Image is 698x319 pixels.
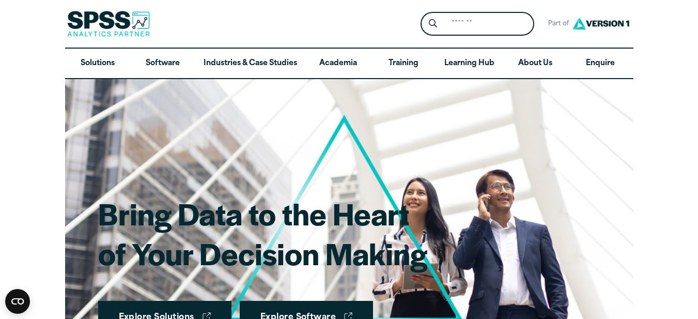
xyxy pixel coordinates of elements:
form: Site Header Search Form [421,12,534,36]
a: Training [370,49,436,79]
button: Search magnifying glass icon [423,14,442,34]
img: Version1 Logo [570,14,632,33]
svg: Search magnifying glass icon [429,19,437,28]
span: Part of [542,17,570,32]
a: Learning Hub [436,49,503,79]
a: Enquire [568,49,633,79]
a: Software [130,49,195,79]
a: About Us [503,49,568,79]
button: Open CMP widget [5,289,30,314]
img: SPSS Analytics Partner [67,11,150,37]
a: Academia [305,49,370,79]
a: Solutions [65,49,130,79]
h1: Bring Data to the Heart of Your Decision Making [98,193,427,274]
a: Industries & Case Studies [195,49,305,79]
nav: Desktop version of site main menu [65,49,633,79]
